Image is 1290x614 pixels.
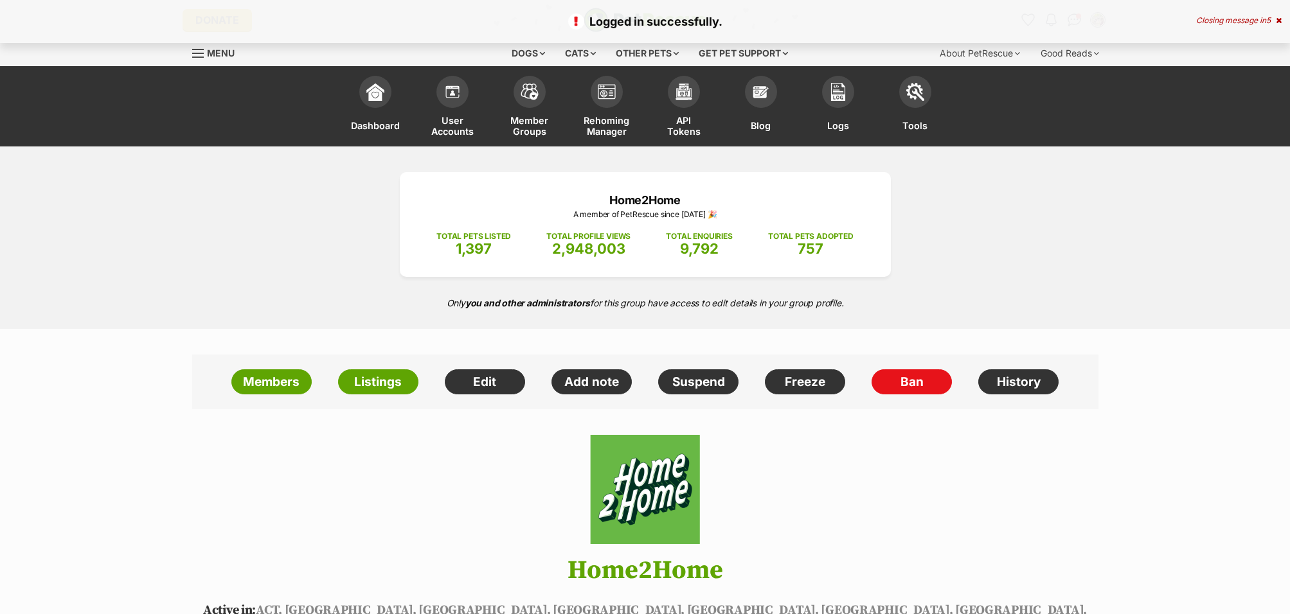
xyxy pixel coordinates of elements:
[1032,40,1108,66] div: Good Reads
[419,209,872,220] p: A member of PetRescue since [DATE] 🎉
[445,369,525,395] a: Edit
[521,83,539,100] img: team-members-icon-5396bd8760b3fe7c0b43da4ab00e1e3bb1a5d9ba89233759b79545d2d3fc5d0d.svg
[827,114,849,137] span: Logs
[231,369,312,395] a: Members
[752,83,770,101] img: blogs-icon-e71fceff818bbaa76155c998696f2ea9b8fc06abc828b24f45ee82a475c2fd99.svg
[546,231,631,242] p: TOTAL PROFILE VIEWS
[436,231,511,242] p: TOTAL PETS LISTED
[906,83,924,101] img: tools-icon-677f8b7d46040df57c17cb185196fc8e01b2b03676c49af7ba82c462532e62ee.svg
[661,114,706,137] span: API Tokens
[584,114,629,137] span: Rehoming Manager
[207,48,235,58] span: Menu
[798,240,823,257] span: 757
[507,114,552,137] span: Member Groups
[800,69,877,146] a: Logs
[931,40,1029,66] div: About PetRescue
[366,83,384,101] img: dashboard-icon-eb2f2d2d3e046f16d808141f083e7271f6b2e854fb5c12c21221c1fb7104beca.svg
[556,40,605,66] div: Cats
[443,83,461,101] img: members-icon-d6bcda0bfb97e5ba05b48644448dc2971f67d37433e5abca221da40c41542bd5.svg
[607,40,688,66] div: Other pets
[491,69,568,146] a: Member Groups
[337,69,414,146] a: Dashboard
[430,114,475,137] span: User Accounts
[351,114,400,137] span: Dashboard
[419,191,872,209] p: Home2Home
[675,83,693,101] img: api-icon-849e3a9e6f871e3acf1f60245d25b4cd0aad652aa5f5372336901a6a67317bd8.svg
[666,231,732,242] p: TOTAL ENQUIRIES
[829,83,847,101] img: logs-icon-5bf4c29380941ae54b88474b1138927238aebebbc450bc62c8517511492d5a22.svg
[645,69,722,146] a: API Tokens
[338,369,418,395] a: Listings
[568,69,645,146] a: Rehoming Manager
[680,240,719,257] span: 9,792
[552,240,625,257] span: 2,948,003
[751,114,771,137] span: Blog
[690,40,797,66] div: Get pet support
[768,231,854,242] p: TOTAL PETS ADOPTED
[456,240,492,257] span: 1,397
[414,69,491,146] a: User Accounts
[872,369,952,395] a: Ban
[877,69,954,146] a: Tools
[173,556,1118,584] h1: Home2Home
[571,435,718,544] img: Home2Home
[551,369,632,395] a: Add note
[902,114,927,137] span: Tools
[503,40,554,66] div: Dogs
[465,297,591,308] strong: you and other administrators
[978,369,1059,395] a: History
[658,369,739,395] a: Suspend
[765,369,845,395] a: Freeze
[722,69,800,146] a: Blog
[192,40,244,64] a: Menu
[598,84,616,100] img: group-profile-icon-3fa3cf56718a62981997c0bc7e787c4b2cf8bcc04b72c1350f741eb67cf2f40e.svg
